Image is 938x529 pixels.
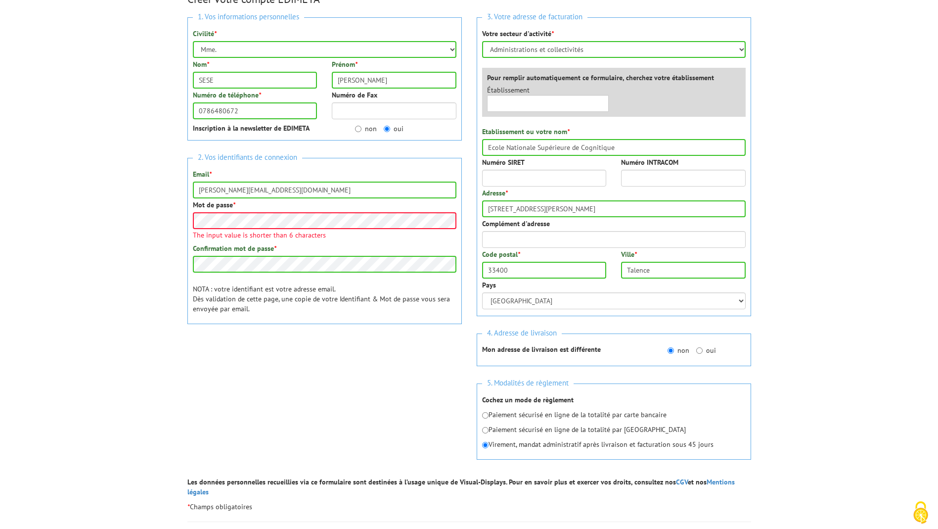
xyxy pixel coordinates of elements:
[668,347,674,354] input: non
[193,284,456,314] p: NOTA : votre identifiant est votre adresse email. Dès validation de cette page, une copie de votr...
[482,410,746,420] p: Paiement sécurisé en ligne de la totalité par carte bancaire
[482,188,508,198] label: Adresse
[482,29,554,39] label: Votre secteur d'activité
[621,157,678,167] label: Numéro INTRACOM
[487,73,714,83] label: Pour remplir automatiquement ce formulaire, cherchez votre établissement
[903,496,938,529] button: Cookies (fenêtre modale)
[193,169,212,179] label: Email
[384,126,390,132] input: oui
[908,500,933,525] img: Cookies (fenêtre modale)
[193,243,276,253] label: Confirmation mot de passe
[621,249,637,259] label: Ville
[193,29,217,39] label: Civilité
[482,377,574,390] span: 5. Modalités de règlement
[187,478,735,496] a: Mentions légales
[332,90,377,100] label: Numéro de Fax
[482,10,587,24] span: 3. Votre adresse de facturation
[187,341,338,380] iframe: reCAPTCHA
[187,502,751,512] p: Champs obligatoires
[676,478,688,486] a: CGV
[480,85,617,112] div: Établissement
[482,395,574,404] strong: Cochez un mode de règlement
[193,200,235,210] label: Mot de passe
[384,124,403,134] label: oui
[482,439,746,449] p: Virement, mandat administratif après livraison et facturation sous 45 jours
[193,151,302,164] span: 2. Vos identifiants de connexion
[482,327,562,340] span: 4. Adresse de livraison
[668,345,689,355] label: non
[696,347,703,354] input: oui
[187,478,735,496] strong: Les données personnelles recueillies via ce formulaire sont destinées à l’usage unique de Visual-...
[193,10,304,24] span: 1. Vos informations personnelles
[482,249,520,259] label: Code postal
[355,124,377,134] label: non
[193,90,261,100] label: Numéro de téléphone
[482,219,550,229] label: Complément d'adresse
[482,127,570,137] label: Etablissement ou votre nom
[355,126,361,132] input: non
[482,157,525,167] label: Numéro SIRET
[332,59,357,69] label: Prénom
[193,232,456,239] span: The input value is shorter than 6 characters
[482,345,601,354] strong: Mon adresse de livraison est différente
[482,425,746,434] p: Paiement sécurisé en ligne de la totalité par [GEOGRAPHIC_DATA]
[696,345,716,355] label: oui
[193,124,310,133] strong: Inscription à la newsletter de EDIMETA
[193,59,209,69] label: Nom
[482,280,496,290] label: Pays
